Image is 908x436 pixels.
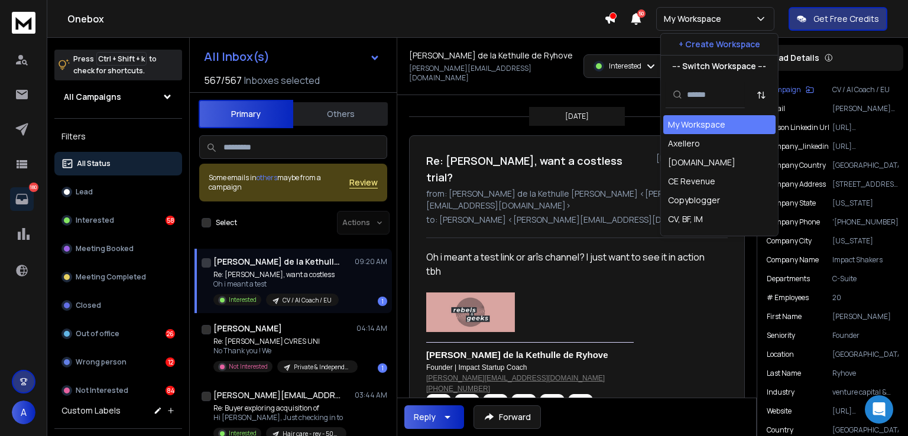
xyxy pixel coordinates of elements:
p: Campaign [767,85,801,95]
p: [PERSON_NAME] [832,312,899,321]
p: Lead [76,187,93,197]
p: [PERSON_NAME][EMAIL_ADDRESS][DOMAIN_NAME] [409,64,573,83]
p: Hi [PERSON_NAME], Just checking in to [213,413,346,422]
img: General [568,394,593,419]
p: Company Phone [767,217,820,227]
p: C-Suite [832,274,899,284]
div: 1 [378,297,387,306]
button: + Create Workspace [661,34,778,55]
p: [DATE] : 09:20 am [656,152,728,164]
h3: Inboxes selected [244,73,320,87]
span: others [257,173,277,183]
p: 180 [29,183,38,192]
button: Reply [404,405,464,429]
p: Wrong person [76,357,127,367]
button: Wrong person12 [54,350,182,374]
button: Meeting Booked [54,237,182,261]
p: Person Linkedin Url [767,123,829,132]
p: No Thank you ! We [213,346,355,356]
button: All Status [54,152,182,175]
img: Apple Podcasts [540,394,565,419]
p: + Create Workspace [679,38,760,50]
p: 20 [832,293,899,302]
p: Re: [PERSON_NAME], want a costless [213,270,339,279]
p: [URL][DOMAIN_NAME] [832,142,899,151]
p: Lead Details [769,52,819,64]
span: Founder | Impact Startup Coach [426,363,527,372]
div: Open Intercom Messenger [865,395,893,424]
p: [GEOGRAPHIC_DATA] [832,350,899,359]
button: A [12,401,35,424]
h1: [PERSON_NAME][EMAIL_ADDRESS][DOMAIN_NAME] [213,389,343,401]
p: Meeting Booked [76,244,134,253]
h1: All Campaigns [64,91,121,103]
p: Departments [767,274,810,284]
button: Others [293,101,388,127]
button: Review [349,177,378,188]
h1: All Inbox(s) [204,51,270,63]
p: First Name [767,312,802,321]
div: Reply [414,411,436,423]
p: location [767,350,794,359]
div: My Workspace [668,119,725,131]
a: [PHONE_NUMBER] [426,385,490,393]
p: All Status [77,159,111,168]
p: CV / AI Coach / EU [283,296,332,305]
h1: [PERSON_NAME] [213,323,282,334]
h1: [PERSON_NAME] de la Kethulle de Ryhove [409,50,573,61]
p: [URL][DOMAIN_NAME] [832,123,899,132]
p: Country [767,425,793,435]
button: Not Interested84 [54,379,182,402]
button: Primary [199,100,293,128]
p: # Employees [767,293,809,302]
p: Founder [832,331,899,340]
p: [STREET_ADDRESS][US_STATE][US_STATE] [832,180,899,189]
p: [DATE] [565,112,589,121]
div: 58 [166,216,175,225]
p: Out of office [76,329,119,339]
p: website [767,406,792,416]
p: Private & Independent Universities + International Branch Campuses / [GEOGRAPHIC_DATA] [294,363,351,372]
p: Company State [767,199,816,208]
p: Re: Buyer exploring acquisition of [213,404,346,413]
p: CV / AI Coach / EU [832,85,899,95]
img: Instagram [455,394,479,419]
h3: Custom Labels [61,405,121,417]
p: 09:20 AM [355,257,387,266]
p: Not Interested [76,386,128,395]
div: 26 [166,329,175,339]
p: Company City [767,236,812,246]
button: All Campaigns [54,85,182,109]
div: 12 [166,357,175,367]
p: Impact Shakers [832,255,899,265]
span: Ctrl + Shift + k [96,52,147,66]
p: [GEOGRAPHIC_DATA] [832,161,899,170]
p: [US_STATE] [832,199,899,208]
p: [US_STATE] [832,236,899,246]
div: CE Revenue [668,175,715,187]
p: Press to check for shortcuts. [73,53,157,77]
div: Cynethiq [668,232,703,244]
button: Forward [474,405,541,429]
p: Ryhove [832,369,899,378]
p: Interested [229,295,257,304]
p: 04:14 AM [356,324,387,333]
p: Closed [76,301,101,310]
p: Oh i meant a test [213,279,339,289]
a: [PERSON_NAME][EMAIL_ADDRESS][DOMAIN_NAME] [426,374,605,382]
p: Company Address [767,180,826,189]
span: 567 / 567 [204,73,242,87]
button: Closed [54,294,182,317]
p: from: [PERSON_NAME] de la Kethulle [PERSON_NAME] <[PERSON_NAME][EMAIL_ADDRESS][DOMAIN_NAME]> [426,188,728,212]
p: My Workspace [664,13,726,25]
h1: Re: [PERSON_NAME], want a costless trial? [426,152,649,186]
p: to: [PERSON_NAME] <[PERSON_NAME][EMAIL_ADDRESS][DOMAIN_NAME]> [426,214,728,226]
h1: [PERSON_NAME] de la Kethulle de Ryhove [213,256,343,268]
p: Company Name [767,255,819,265]
img: LinkedIn (Personal) [426,394,451,419]
p: Not Interested [229,362,268,371]
p: Seniority [767,331,795,340]
p: --- Switch Workspace --- [672,60,766,72]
